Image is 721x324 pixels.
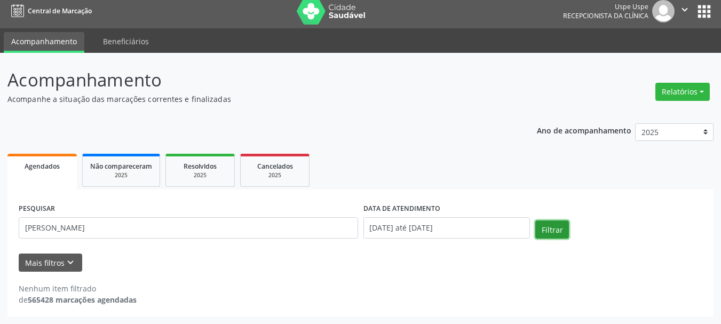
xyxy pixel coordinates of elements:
[19,201,55,217] label: PESQUISAR
[28,295,137,305] strong: 565428 marcações agendadas
[535,220,569,239] button: Filtrar
[537,123,631,137] p: Ano de acompanhamento
[90,162,152,171] span: Não compareceram
[257,162,293,171] span: Cancelados
[65,257,76,268] i: keyboard_arrow_down
[679,4,691,15] i: 
[4,32,84,53] a: Acompanhamento
[96,32,156,51] a: Beneficiários
[19,283,137,294] div: Nenhum item filtrado
[7,2,92,20] a: Central de Marcação
[184,162,217,171] span: Resolvidos
[7,93,502,105] p: Acompanhe a situação das marcações correntes e finalizadas
[363,217,530,239] input: Selecione um intervalo
[25,162,60,171] span: Agendados
[28,6,92,15] span: Central de Marcação
[363,201,440,217] label: DATA DE ATENDIMENTO
[695,2,714,21] button: apps
[7,67,502,93] p: Acompanhamento
[19,254,82,272] button: Mais filtroskeyboard_arrow_down
[19,294,137,305] div: de
[19,217,358,239] input: Nome, código do beneficiário ou CPF
[563,2,648,11] div: Uspe Uspe
[248,171,302,179] div: 2025
[563,11,648,20] span: Recepcionista da clínica
[655,83,710,101] button: Relatórios
[90,171,152,179] div: 2025
[173,171,227,179] div: 2025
